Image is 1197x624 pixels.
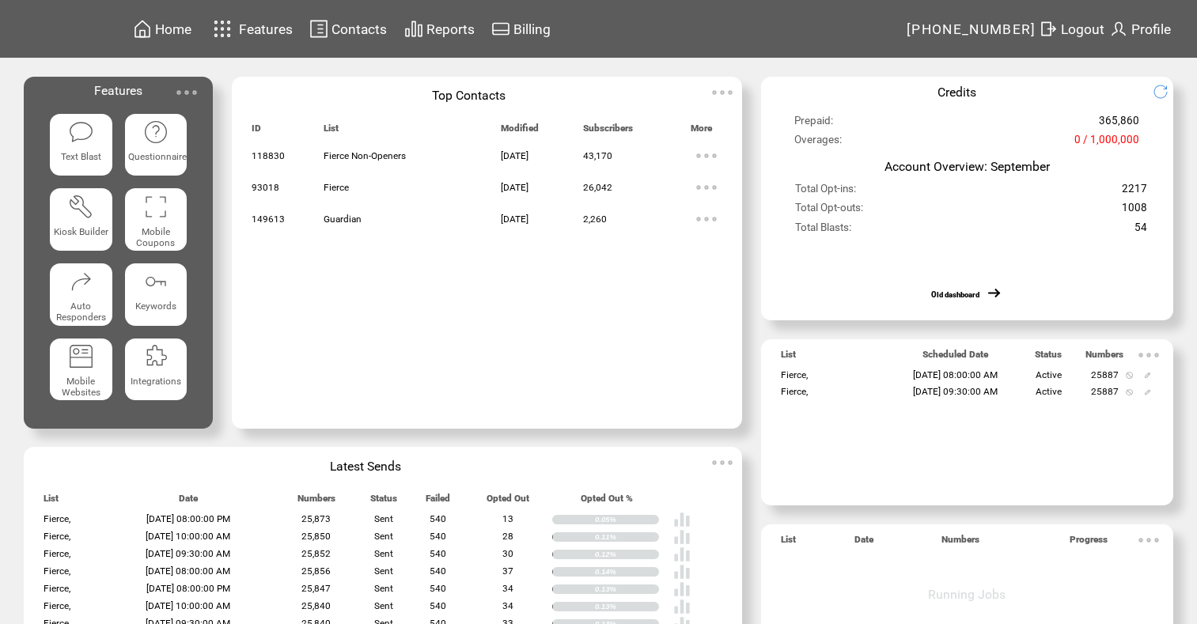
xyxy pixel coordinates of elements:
[136,226,175,248] span: Mobile Coupons
[691,140,722,172] img: ellypsis.svg
[501,150,528,161] span: [DATE]
[68,194,93,219] img: tool%201.svg
[426,493,450,511] span: Failed
[432,88,506,103] span: Top Contacts
[125,338,188,401] a: Integrations
[691,123,712,141] span: More
[513,21,551,37] span: Billing
[502,565,513,577] span: 37
[324,123,339,141] span: List
[1133,339,1165,371] img: ellypsis.svg
[297,493,335,511] span: Numbers
[331,21,387,37] span: Contacts
[691,172,722,203] img: ellypsis.svg
[583,214,607,225] span: 2,260
[135,301,176,312] span: Keywords
[928,587,1006,602] span: Running Jobs
[374,600,393,611] span: Sent
[938,85,976,100] span: Credits
[374,531,393,542] span: Sent
[1122,183,1147,202] span: 2217
[430,513,446,524] span: 540
[128,151,187,162] span: Questionnaire
[430,600,446,611] span: 540
[913,369,998,380] span: [DATE] 08:00:00 AM
[44,513,70,524] span: Fierce,
[155,21,191,37] span: Home
[1126,389,1133,396] img: notallowed.svg
[44,531,70,542] span: Fierce,
[1091,386,1119,397] span: 25887
[171,77,203,108] img: ellypsis.svg
[1122,202,1147,221] span: 1008
[1070,534,1108,552] span: Progress
[44,493,59,511] span: List
[673,598,691,615] img: poll%20-%20white.svg
[133,19,152,39] img: home.svg
[781,369,808,380] span: Fierce,
[125,188,188,251] a: Mobile Coupons
[131,376,181,387] span: Integrations
[673,563,691,581] img: poll%20-%20white.svg
[1144,372,1151,379] img: edit.svg
[922,349,988,367] span: Scheduled Date
[146,531,230,542] span: [DATE] 10:00:00 AM
[125,114,188,176] a: Questionnaire
[907,21,1036,37] span: [PHONE_NUMBER]
[581,493,633,511] span: Opted Out %
[794,115,833,134] span: Prepaid:
[143,269,169,294] img: keywords.svg
[1036,17,1107,41] a: Logout
[502,600,513,611] span: 34
[430,565,446,577] span: 540
[404,19,423,39] img: chart.svg
[1036,386,1062,397] span: Active
[583,182,612,193] span: 26,042
[673,546,691,563] img: poll%20-%20white.svg
[884,159,1050,174] span: Account Overview: September
[209,16,237,42] img: features.svg
[239,21,293,37] span: Features
[324,150,406,161] span: Fierce Non-Openers
[1099,115,1139,134] span: 365,860
[252,214,285,225] span: 149613
[56,301,106,323] span: Auto Responders
[61,151,101,162] span: Text Blast
[941,534,979,552] span: Numbers
[595,532,659,542] div: 0.11%
[50,114,112,176] a: Text Blast
[146,565,230,577] span: [DATE] 08:00:00 AM
[54,226,108,237] span: Kiosk Builder
[501,214,528,225] span: [DATE]
[854,534,873,552] span: Date
[146,583,230,594] span: [DATE] 08:00:00 PM
[374,513,393,524] span: Sent
[1035,349,1062,367] span: Status
[143,343,169,369] img: integrations.svg
[50,263,112,326] a: Auto Responders
[206,13,296,44] a: Features
[309,19,328,39] img: contacts.svg
[307,17,389,41] a: Contacts
[1126,372,1133,379] img: notallowed.svg
[502,531,513,542] span: 28
[1134,221,1147,240] span: 54
[595,567,659,577] div: 0.14%
[68,269,93,294] img: auto-responders.svg
[50,188,112,251] a: Kiosk Builder
[143,194,169,219] img: coupons.svg
[426,21,475,37] span: Reports
[301,531,331,542] span: 25,850
[1133,524,1165,556] img: ellypsis.svg
[44,583,70,594] span: Fierce,
[501,182,528,193] span: [DATE]
[179,493,198,511] span: Date
[374,565,393,577] span: Sent
[1039,19,1058,39] img: exit.svg
[583,123,633,141] span: Subscribers
[44,565,70,577] span: Fierce,
[44,600,70,611] span: Fierce,
[301,548,331,559] span: 25,852
[1107,17,1173,41] a: Profile
[62,376,100,398] span: Mobile Websites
